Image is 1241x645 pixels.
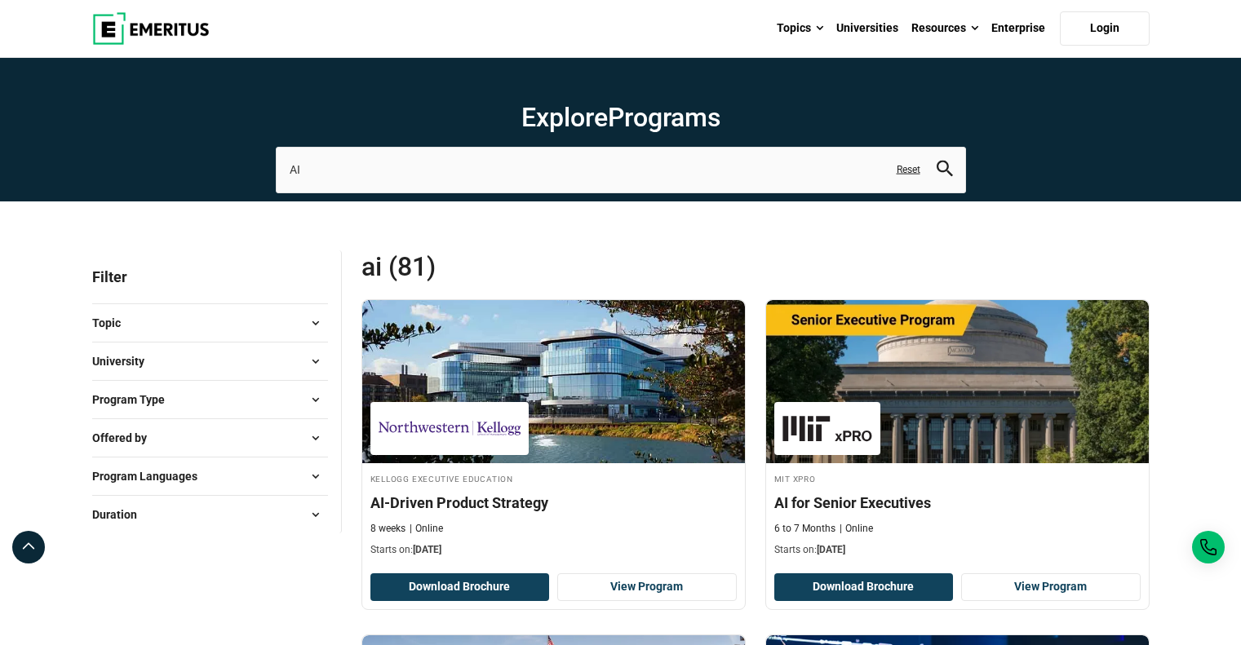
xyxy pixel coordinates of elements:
[92,429,160,447] span: Offered by
[608,102,720,133] span: Programs
[774,522,835,536] p: 6 to 7 Months
[370,471,737,485] h4: Kellogg Executive Education
[1060,11,1150,46] a: Login
[370,522,406,536] p: 8 weeks
[92,314,134,332] span: Topic
[774,573,954,601] button: Download Brochure
[774,543,1141,557] p: Starts on:
[817,544,845,555] span: [DATE]
[92,352,157,370] span: University
[840,522,873,536] p: Online
[92,506,150,524] span: Duration
[92,387,328,412] button: Program Type
[92,391,178,409] span: Program Type
[362,300,745,566] a: AI and Machine Learning Course by Kellogg Executive Education - October 30, 2025 Kellogg Executiv...
[276,147,966,192] input: search-page
[379,410,521,447] img: Kellogg Executive Education
[92,467,211,485] span: Program Languages
[557,573,737,601] a: View Program
[961,573,1141,601] a: View Program
[92,426,328,450] button: Offered by
[782,410,872,447] img: MIT xPRO
[92,311,328,335] button: Topic
[92,502,328,527] button: Duration
[413,544,441,555] span: [DATE]
[92,464,328,488] button: Program Languages
[361,250,756,283] span: AI (81)
[92,349,328,373] button: University
[937,161,953,179] button: search
[766,300,1149,463] img: AI for Senior Executives | Online AI and Machine Learning Course
[774,471,1141,485] h4: MIT xPRO
[774,493,1141,513] h4: AI for Senior Executives
[410,522,443,536] p: Online
[766,300,1149,566] a: AI and Machine Learning Course by MIT xPRO - October 16, 2025 MIT xPRO MIT xPRO AI for Senior Exe...
[362,300,745,463] img: AI-Driven Product Strategy | Online AI and Machine Learning Course
[92,250,328,303] p: Filter
[897,163,920,177] a: Reset search
[370,543,737,557] p: Starts on:
[937,165,953,180] a: search
[276,101,966,134] h1: Explore
[370,573,550,601] button: Download Brochure
[370,493,737,513] h4: AI-Driven Product Strategy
